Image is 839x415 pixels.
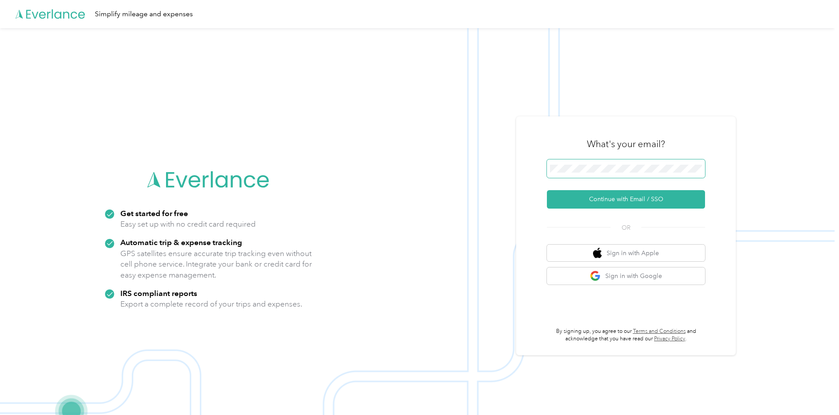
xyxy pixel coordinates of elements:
[633,328,686,335] a: Terms and Conditions
[590,271,601,281] img: google logo
[120,248,312,281] p: GPS satellites ensure accurate trip tracking even without cell phone service. Integrate your bank...
[120,238,242,247] strong: Automatic trip & expense tracking
[547,328,705,343] p: By signing up, you agree to our and acknowledge that you have read our .
[120,209,188,218] strong: Get started for free
[654,336,685,342] a: Privacy Policy
[611,223,641,232] span: OR
[547,267,705,285] button: google logoSign in with Google
[120,219,256,230] p: Easy set up with no credit card required
[120,299,302,310] p: Export a complete record of your trips and expenses.
[547,245,705,262] button: apple logoSign in with Apple
[547,190,705,209] button: Continue with Email / SSO
[593,248,602,259] img: apple logo
[587,138,665,150] h3: What's your email?
[95,9,193,20] div: Simplify mileage and expenses
[120,289,197,298] strong: IRS compliant reports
